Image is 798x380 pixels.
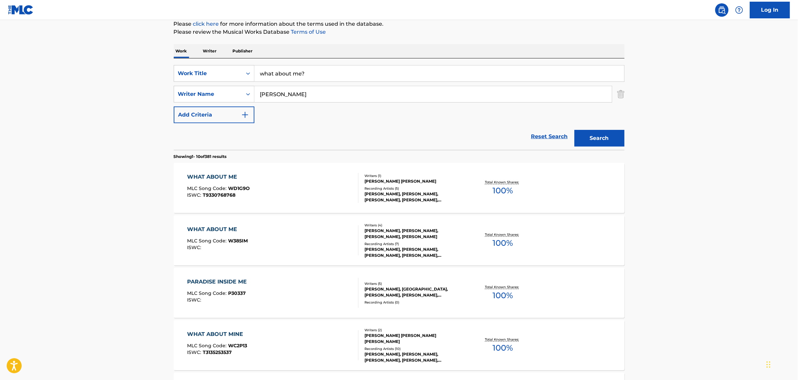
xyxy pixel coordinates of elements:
div: Recording Artists ( 10 ) [365,346,466,351]
a: Public Search [715,3,729,17]
div: WHAT ABOUT ME [187,225,248,233]
a: Terms of Use [290,29,326,35]
span: ISWC : [187,244,203,250]
p: Please for more information about the terms used in the database. [174,20,625,28]
span: T3135253537 [203,349,232,355]
div: Recording Artists ( 5 ) [365,186,466,191]
div: Drag [767,355,771,375]
span: WD1G9O [228,185,250,191]
img: MLC Logo [8,5,34,15]
p: Showing 1 - 10 of 381 results [174,154,227,160]
a: Reset Search [528,129,571,144]
div: Writers ( 2 ) [365,328,466,333]
span: T9330768768 [203,192,235,198]
div: [PERSON_NAME], [PERSON_NAME], [PERSON_NAME], [PERSON_NAME], [PERSON_NAME] [365,246,466,258]
button: Add Criteria [174,107,254,123]
p: Work [174,44,189,58]
span: ISWC : [187,192,203,198]
a: PARADISE INSIDE MEMLC Song Code:P30337ISWC:Writers (5)[PERSON_NAME], [GEOGRAPHIC_DATA], [PERSON_N... [174,268,625,318]
div: Writers ( 4 ) [365,223,466,228]
div: Recording Artists ( 7 ) [365,241,466,246]
a: WHAT ABOUT MEMLC Song Code:WD1G9OISWC:T9330768768Writers (1)[PERSON_NAME] [PERSON_NAME]Recording ... [174,163,625,213]
div: WHAT ABOUT ME [187,173,250,181]
div: [PERSON_NAME], [PERSON_NAME], [PERSON_NAME], [PERSON_NAME], [PERSON_NAME] [365,351,466,363]
iframe: Chat Widget [765,348,798,380]
p: Total Known Shares: [485,337,521,342]
div: [PERSON_NAME] [PERSON_NAME] [PERSON_NAME] [365,333,466,345]
p: Writer [201,44,219,58]
span: P30337 [228,290,246,296]
div: [PERSON_NAME] [PERSON_NAME] [365,178,466,184]
div: [PERSON_NAME], [PERSON_NAME], [PERSON_NAME], [PERSON_NAME], [PERSON_NAME] [365,191,466,203]
div: Work Title [178,69,238,77]
div: PARADISE INSIDE ME [187,278,250,286]
p: Please review the Musical Works Database [174,28,625,36]
form: Search Form [174,65,625,150]
p: Publisher [231,44,255,58]
div: WHAT ABOUT MINE [187,330,247,338]
p: Total Known Shares: [485,232,521,237]
span: ISWC : [187,297,203,303]
span: MLC Song Code : [187,290,228,296]
div: Writers ( 5 ) [365,281,466,286]
div: Help [733,3,746,17]
span: 100 % [493,185,513,197]
span: MLC Song Code : [187,238,228,244]
span: 100 % [493,237,513,249]
div: Writers ( 1 ) [365,173,466,178]
p: Total Known Shares: [485,180,521,185]
button: Search [575,130,625,147]
span: MLC Song Code : [187,185,228,191]
span: 100 % [493,342,513,354]
a: click here [193,21,219,27]
img: search [718,6,726,14]
p: Total Known Shares: [485,284,521,290]
span: WC2P13 [228,343,247,349]
a: WHAT ABOUT MEMLC Song Code:W385IMISWC:Writers (4)[PERSON_NAME], [PERSON_NAME], [PERSON_NAME], [PE... [174,215,625,265]
div: [PERSON_NAME], [GEOGRAPHIC_DATA], [PERSON_NAME], [PERSON_NAME], [PERSON_NAME] [365,286,466,298]
a: WHAT ABOUT MINEMLC Song Code:WC2P13ISWC:T3135253537Writers (2)[PERSON_NAME] [PERSON_NAME] [PERSON... [174,320,625,370]
span: ISWC : [187,349,203,355]
span: MLC Song Code : [187,343,228,349]
span: 100 % [493,290,513,302]
img: 9d2ae6d4665cec9f34b9.svg [241,111,249,119]
div: [PERSON_NAME], [PERSON_NAME], [PERSON_NAME], [PERSON_NAME] [365,228,466,240]
img: help [735,6,743,14]
span: W385IM [228,238,248,244]
div: Recording Artists ( 0 ) [365,300,466,305]
a: Log In [750,2,790,18]
img: Delete Criterion [617,86,625,103]
div: Writer Name [178,90,238,98]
